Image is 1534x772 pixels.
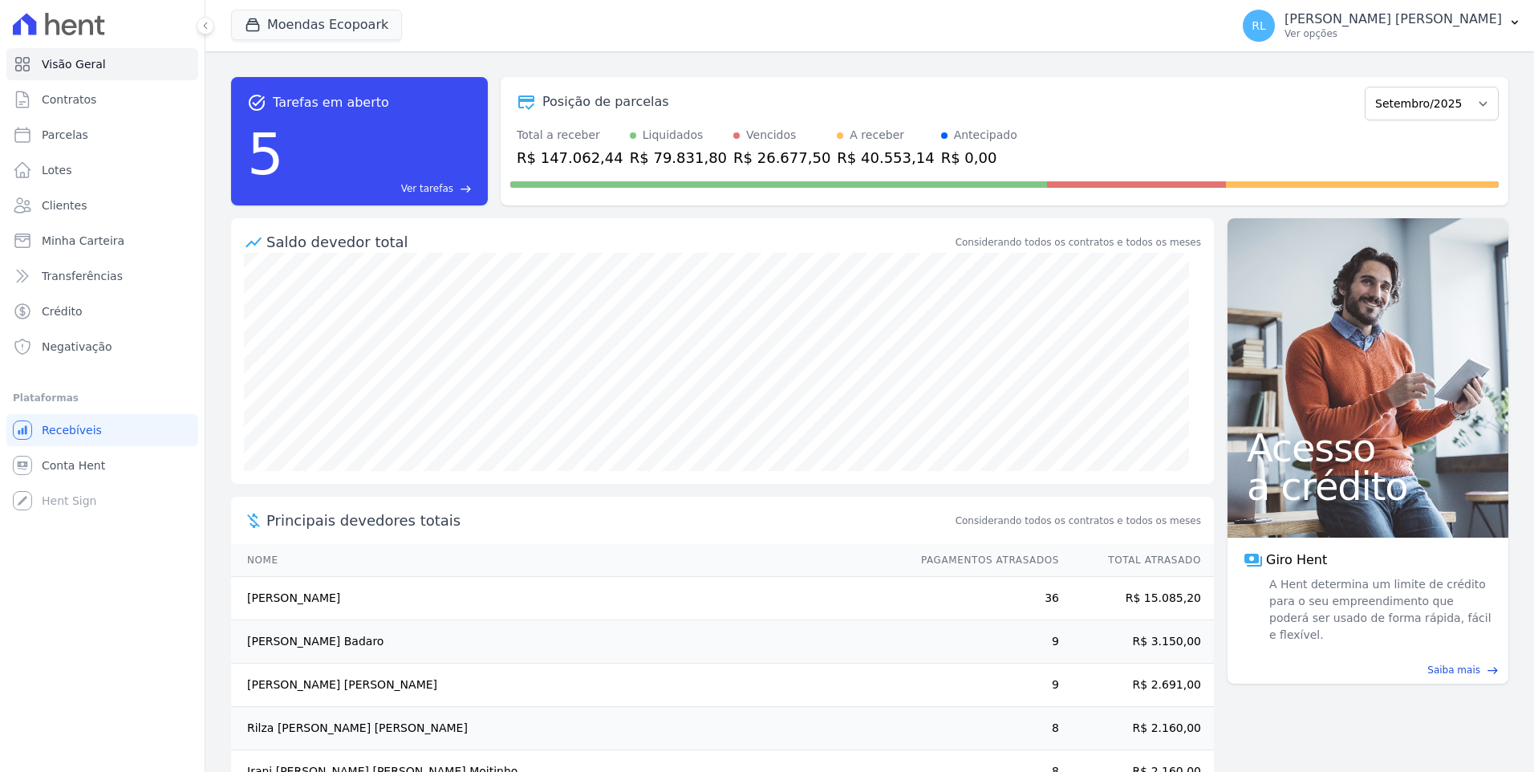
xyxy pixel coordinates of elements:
p: Ver opções [1284,27,1502,40]
span: Lotes [42,162,72,178]
span: Conta Hent [42,457,105,473]
span: Visão Geral [42,56,106,72]
span: Contratos [42,91,96,108]
span: Clientes [42,197,87,213]
a: Minha Carteira [6,225,198,257]
td: [PERSON_NAME] [231,577,906,620]
span: Principais devedores totais [266,510,952,531]
td: 36 [906,577,1060,620]
div: Vencidos [746,127,796,144]
a: Transferências [6,260,198,292]
button: Moendas Ecopoark [231,10,402,40]
button: RL [PERSON_NAME] [PERSON_NAME] Ver opções [1230,3,1534,48]
div: R$ 0,00 [941,147,1017,169]
td: 9 [906,620,1060,664]
div: Plataformas [13,388,192,408]
div: Liquidados [643,127,704,144]
th: Nome [231,544,906,577]
span: Acesso [1247,429,1489,467]
span: Crédito [42,303,83,319]
span: A Hent determina um limite de crédito para o seu empreendimento que poderá ser usado de forma ráp... [1266,576,1492,644]
td: R$ 2.691,00 [1060,664,1214,707]
span: east [460,183,472,195]
a: Clientes [6,189,198,221]
span: Saiba mais [1427,663,1480,677]
span: RL [1252,20,1266,31]
span: Giro Hent [1266,551,1327,570]
a: Recebíveis [6,414,198,446]
a: Conta Hent [6,449,198,481]
div: A receber [850,127,904,144]
div: R$ 79.831,80 [630,147,727,169]
div: Considerando todos os contratos e todos os meses [956,235,1201,250]
a: Crédito [6,295,198,327]
th: Pagamentos Atrasados [906,544,1060,577]
a: Negativação [6,331,198,363]
td: R$ 15.085,20 [1060,577,1214,620]
a: Saiba mais east [1237,663,1499,677]
span: east [1487,664,1499,677]
div: R$ 147.062,44 [517,147,623,169]
span: Minha Carteira [42,233,124,249]
a: Visão Geral [6,48,198,80]
a: Contratos [6,83,198,116]
th: Total Atrasado [1060,544,1214,577]
span: Negativação [42,339,112,355]
span: Recebíveis [42,422,102,438]
a: Parcelas [6,119,198,151]
div: Saldo devedor total [266,231,952,253]
div: R$ 26.677,50 [733,147,830,169]
span: a crédito [1247,467,1489,506]
span: Ver tarefas [401,181,453,196]
td: [PERSON_NAME] [PERSON_NAME] [231,664,906,707]
div: R$ 40.553,14 [837,147,934,169]
span: Transferências [42,268,123,284]
td: Rilza [PERSON_NAME] [PERSON_NAME] [231,707,906,750]
td: 9 [906,664,1060,707]
div: Antecipado [954,127,1017,144]
span: Parcelas [42,127,88,143]
span: task_alt [247,93,266,112]
div: Total a receber [517,127,623,144]
td: R$ 3.150,00 [1060,620,1214,664]
div: Posição de parcelas [542,92,669,112]
p: [PERSON_NAME] [PERSON_NAME] [1284,11,1502,27]
td: R$ 2.160,00 [1060,707,1214,750]
a: Ver tarefas east [290,181,472,196]
a: Lotes [6,154,198,186]
td: [PERSON_NAME] Badaro [231,620,906,664]
span: Considerando todos os contratos e todos os meses [956,514,1201,528]
td: 8 [906,707,1060,750]
span: Tarefas em aberto [273,93,389,112]
div: 5 [247,112,284,196]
